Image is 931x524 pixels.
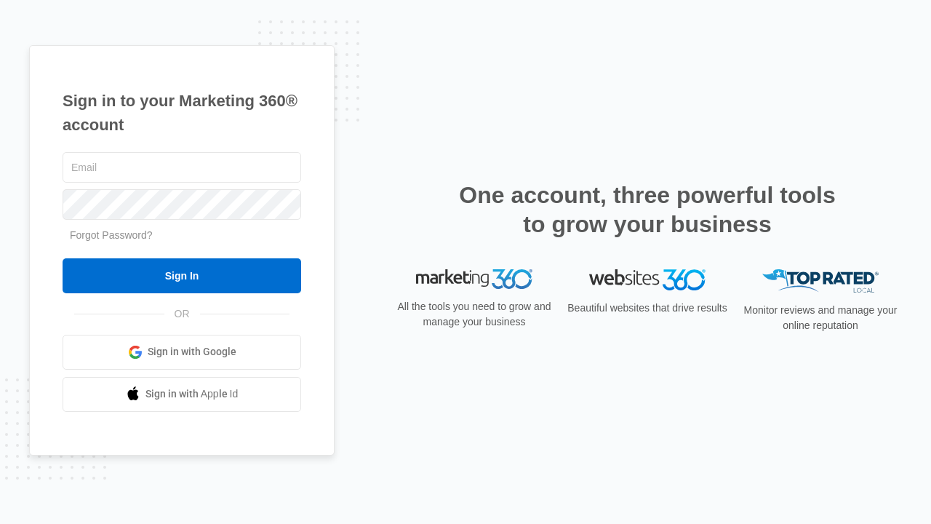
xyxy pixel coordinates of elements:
[393,299,556,330] p: All the tools you need to grow and manage your business
[164,306,200,322] span: OR
[63,377,301,412] a: Sign in with Apple Id
[762,269,879,293] img: Top Rated Local
[145,386,239,402] span: Sign in with Apple Id
[566,301,729,316] p: Beautiful websites that drive results
[63,258,301,293] input: Sign In
[148,344,236,360] span: Sign in with Google
[63,152,301,183] input: Email
[63,335,301,370] a: Sign in with Google
[416,269,532,290] img: Marketing 360
[589,269,706,290] img: Websites 360
[70,229,153,241] a: Forgot Password?
[63,89,301,137] h1: Sign in to your Marketing 360® account
[739,303,902,333] p: Monitor reviews and manage your online reputation
[455,180,840,239] h2: One account, three powerful tools to grow your business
